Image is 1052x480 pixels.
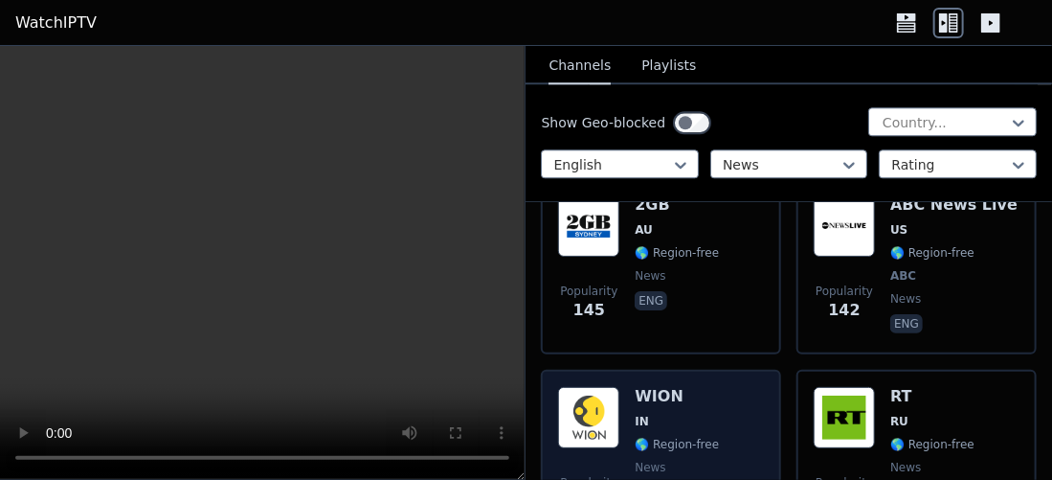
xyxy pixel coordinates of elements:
[560,284,617,299] span: Popularity
[890,245,974,261] span: 🌎 Region-free
[558,387,619,448] img: WION
[816,284,873,299] span: Popularity
[829,299,861,322] span: 142
[814,387,875,448] img: RT
[890,314,923,333] p: eng
[635,387,719,406] h6: WION
[635,291,667,310] p: eng
[814,195,875,257] img: ABC News Live
[635,268,665,284] span: news
[890,414,908,429] span: RU
[635,414,649,429] span: IN
[890,437,974,452] span: 🌎 Region-free
[890,222,907,238] span: US
[890,291,921,307] span: news
[635,460,665,475] span: news
[635,245,719,261] span: 🌎 Region-free
[890,268,916,284] span: ABC
[573,299,605,322] span: 145
[15,11,97,34] a: WatchIPTV
[890,460,921,475] span: news
[890,387,974,406] h6: RT
[635,195,719,215] h6: 2GB
[635,437,719,452] span: 🌎 Region-free
[558,195,619,257] img: 2GB
[890,195,1018,215] h6: ABC News Live
[641,48,696,84] button: Playlists
[635,222,653,238] span: AU
[541,113,665,132] label: Show Geo-blocked
[548,48,611,84] button: Channels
